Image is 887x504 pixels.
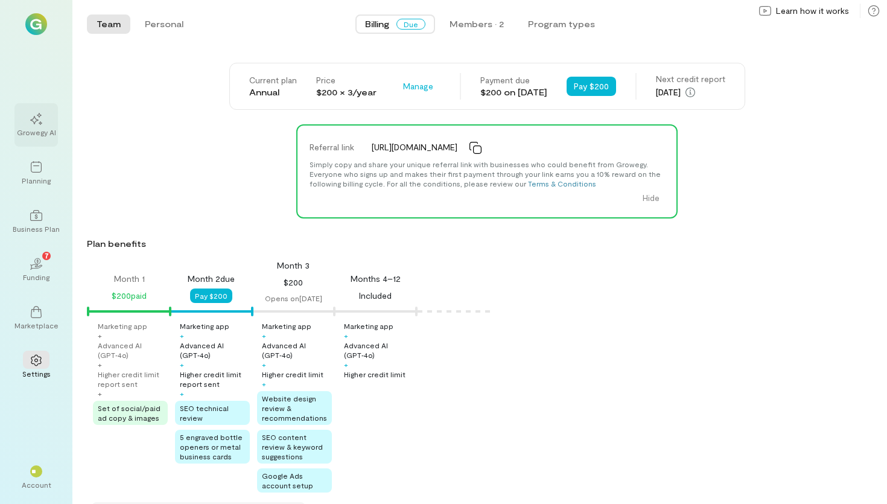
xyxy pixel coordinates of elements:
button: Pay $200 [190,289,232,303]
span: Due [396,19,425,30]
button: Team [87,14,130,34]
a: Funding [14,248,58,292]
div: + [98,331,102,340]
button: Hide [635,188,667,208]
a: Planning [14,152,58,195]
div: Higher credit limit [262,369,323,379]
div: Growegy AI [17,127,56,137]
div: Current plan [249,74,297,86]
div: Marketing app [262,321,311,331]
span: 5 engraved bottle openers or metal business cards [180,433,243,461]
div: + [344,331,348,340]
div: Annual [249,86,297,98]
span: SEO content review & keyword suggestions [262,433,323,461]
div: + [180,389,184,398]
a: Business Plan [14,200,58,243]
button: Manage [396,77,440,96]
div: Advanced AI (GPT‑4o) [262,340,332,360]
a: Growegy AI [14,103,58,147]
button: BillingDue [355,14,435,34]
div: Included [359,289,392,303]
div: Planning [22,176,51,185]
div: Marketing app [98,321,147,331]
div: Marketing app [344,321,393,331]
div: + [180,331,184,340]
div: Month 3 [277,260,310,272]
div: + [98,360,102,369]
a: Marketplace [14,296,58,340]
div: Advanced AI (GPT‑4o) [344,340,414,360]
div: Advanced AI (GPT‑4o) [180,340,250,360]
span: Google Ads account setup [262,471,313,490]
div: Opens on [DATE] [265,293,322,303]
span: Website design review & recommendations [262,394,327,422]
span: 7 [45,250,49,261]
div: Marketing app [180,321,229,331]
div: $200 × 3/year [316,86,377,98]
div: Members · 2 [450,18,504,30]
div: Price [316,74,377,86]
button: Personal [135,14,193,34]
button: Members · 2 [440,14,513,34]
div: + [180,360,184,369]
button: Program types [518,14,605,34]
span: SEO technical review [180,404,229,422]
div: Higher credit limit report sent [98,369,168,389]
div: Marketplace [14,321,59,330]
div: Business Plan [13,224,60,234]
div: Settings [22,369,51,378]
span: Billing [365,18,389,30]
span: Manage [403,80,433,92]
div: Funding [23,272,49,282]
div: Referral link [302,135,364,159]
div: Higher credit limit report sent [180,369,250,389]
div: Plan benefits [87,238,882,250]
span: Set of social/paid ad copy & images [98,404,161,422]
div: $200 [284,275,303,290]
div: Month 1 [114,273,145,285]
div: Months 4–12 [351,273,401,285]
div: [DATE] [656,85,725,100]
div: Month 2 due [188,273,235,285]
div: + [98,389,102,398]
div: + [262,379,266,389]
div: Advanced AI (GPT‑4o) [98,340,168,360]
button: Pay $200 [567,77,616,96]
span: Simply copy and share your unique referral link with businesses who could benefit from Growegy. E... [310,160,661,188]
div: Higher credit limit [344,369,405,379]
div: $200 paid [112,289,147,303]
div: Account [22,480,51,490]
div: Next credit report [656,73,725,85]
span: [URL][DOMAIN_NAME] [372,141,457,153]
a: Settings [14,345,58,388]
div: + [262,360,266,369]
div: + [344,360,348,369]
span: Learn how it works [776,5,849,17]
a: Terms & Conditions [528,179,596,188]
div: Payment due [480,74,547,86]
div: $200 on [DATE] [480,86,547,98]
div: + [262,331,266,340]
